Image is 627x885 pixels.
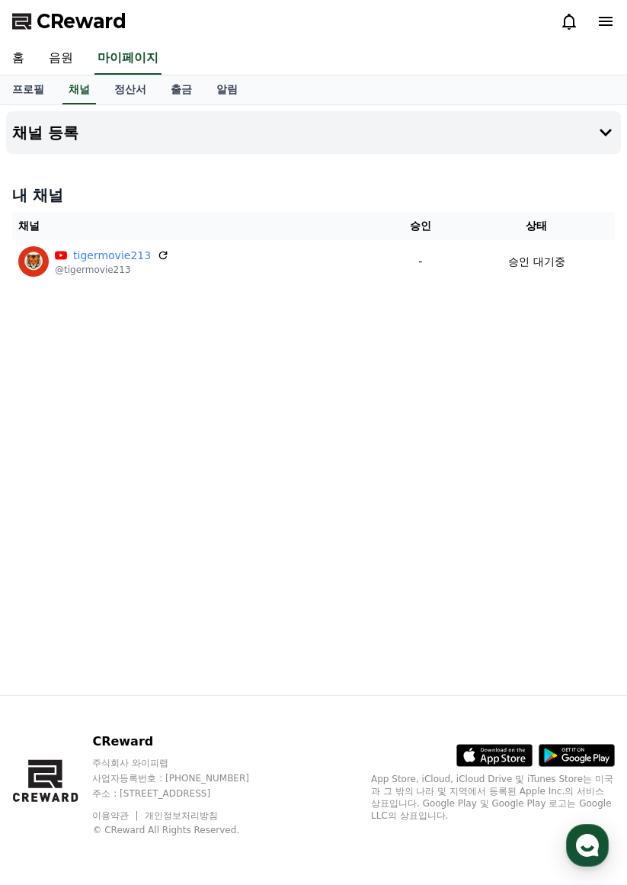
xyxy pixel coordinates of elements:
[158,75,204,104] a: 출금
[102,75,158,104] a: 정산서
[37,43,85,75] a: 음원
[92,787,278,800] p: 주소 : [STREET_ADDRESS]
[12,184,615,206] h4: 내 채널
[37,9,126,34] span: CReward
[73,248,151,264] a: tigermovie213
[12,124,78,141] h4: 채널 등록
[145,810,218,821] a: 개인정보처리방침
[92,757,278,769] p: 주식회사 와이피랩
[204,75,250,104] a: 알림
[12,212,382,240] th: 채널
[371,773,615,822] p: App Store, iCloud, iCloud Drive 및 iTunes Store는 미국과 그 밖의 나라 및 지역에서 등록된 Apple Inc.의 서비스 상표입니다. Goo...
[94,43,162,75] a: 마이페이지
[92,772,278,784] p: 사업자등록번호 : [PHONE_NUMBER]
[18,246,49,277] img: tigermovie213
[6,111,621,154] button: 채널 등록
[12,9,126,34] a: CReward
[508,254,565,270] p: 승인 대기중
[92,733,278,751] p: CReward
[55,264,169,276] p: @tigermovie213
[92,824,278,836] p: © CReward All Rights Reserved.
[92,810,140,821] a: 이용약관
[382,212,459,240] th: 승인
[62,75,96,104] a: 채널
[459,212,615,240] th: 상태
[389,254,453,270] p: -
